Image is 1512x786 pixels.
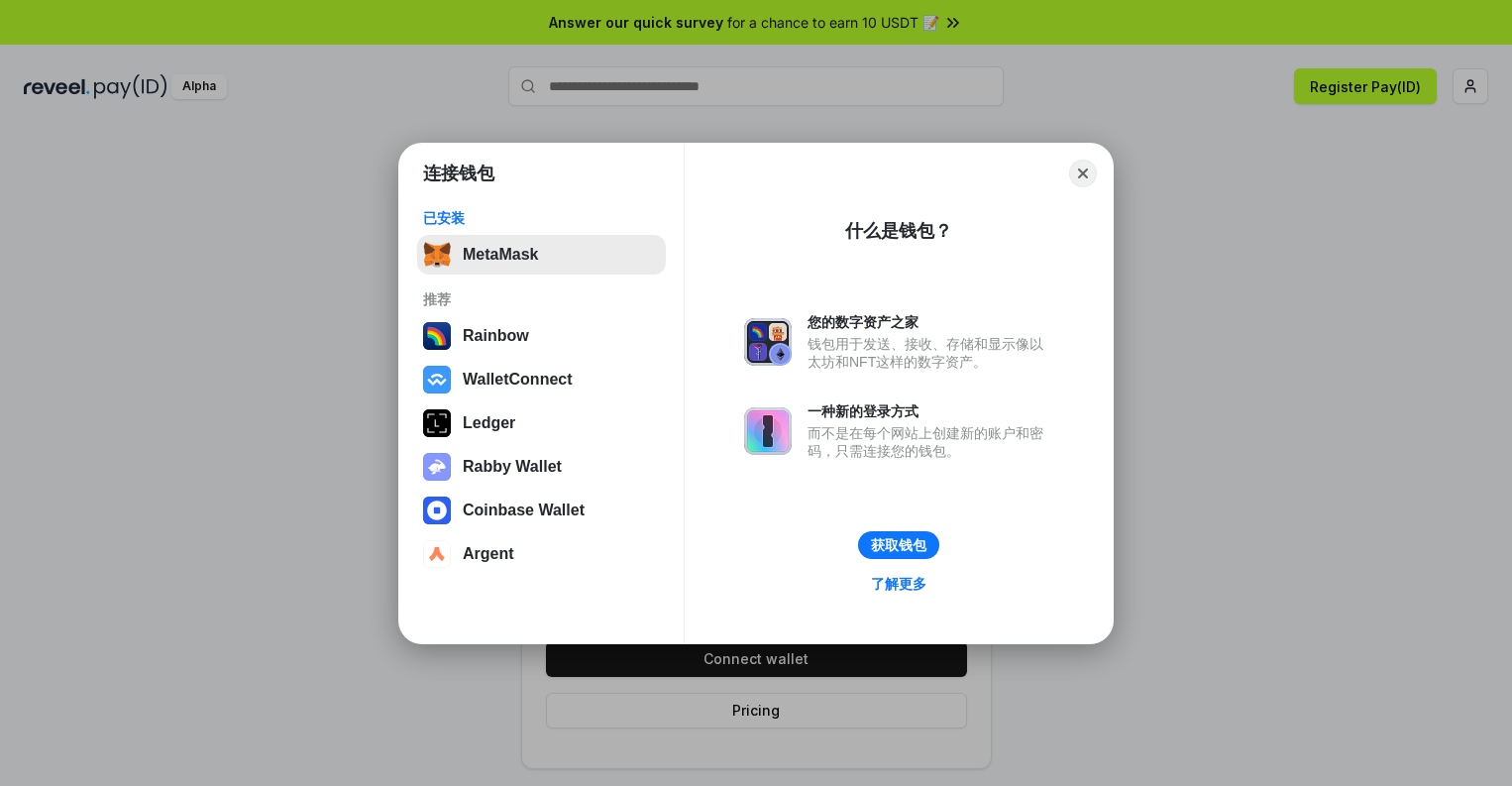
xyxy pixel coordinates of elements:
div: 一种新的登录方式 [808,402,1053,420]
div: Rainbow [463,327,529,345]
div: 而不是在每个网站上创建新的账户和密码，只需连接您的钱包。 [808,424,1053,460]
div: Rabby Wallet [463,458,562,476]
div: MetaMask [463,246,538,264]
div: 什么是钱包？ [845,219,952,243]
img: svg+xml,%3Csvg%20xmlns%3D%22http%3A%2F%2Fwww.w3.org%2F2000%2Fsvg%22%20fill%3D%22none%22%20viewBox... [744,318,792,366]
img: svg+xml,%3Csvg%20xmlns%3D%22http%3A%2F%2Fwww.w3.org%2F2000%2Fsvg%22%20fill%3D%22none%22%20viewBox... [744,407,792,455]
div: WalletConnect [463,371,573,389]
div: 您的数字资产之家 [808,313,1053,331]
img: svg+xml,%3Csvg%20width%3D%2228%22%20height%3D%2228%22%20viewBox%3D%220%200%2028%2028%22%20fill%3D... [423,366,451,393]
img: svg+xml,%3Csvg%20width%3D%2228%22%20height%3D%2228%22%20viewBox%3D%220%200%2028%2028%22%20fill%3D... [423,497,451,524]
div: Ledger [463,414,515,432]
div: Coinbase Wallet [463,502,585,519]
button: Argent [417,534,666,574]
img: svg+xml,%3Csvg%20xmlns%3D%22http%3A%2F%2Fwww.w3.org%2F2000%2Fsvg%22%20width%3D%2228%22%20height%3... [423,409,451,437]
a: 了解更多 [859,571,938,597]
div: Argent [463,545,514,563]
div: 推荐 [423,290,660,308]
img: svg+xml,%3Csvg%20xmlns%3D%22http%3A%2F%2Fwww.w3.org%2F2000%2Fsvg%22%20fill%3D%22none%22%20viewBox... [423,453,451,481]
img: svg+xml,%3Csvg%20width%3D%22120%22%20height%3D%22120%22%20viewBox%3D%220%200%20120%20120%22%20fil... [423,322,451,350]
img: svg+xml,%3Csvg%20fill%3D%22none%22%20height%3D%2233%22%20viewBox%3D%220%200%2035%2033%22%20width%... [423,241,451,269]
button: Coinbase Wallet [417,491,666,530]
div: 获取钱包 [871,536,926,554]
button: WalletConnect [417,360,666,399]
button: Ledger [417,403,666,443]
button: Rabby Wallet [417,447,666,487]
div: 已安装 [423,209,660,227]
button: 获取钱包 [858,531,939,559]
div: 钱包用于发送、接收、存储和显示像以太坊和NFT这样的数字资产。 [808,335,1053,371]
button: Close [1069,160,1097,187]
button: Rainbow [417,316,666,356]
img: svg+xml,%3Csvg%20width%3D%2228%22%20height%3D%2228%22%20viewBox%3D%220%200%2028%2028%22%20fill%3D... [423,540,451,568]
h1: 连接钱包 [423,162,494,185]
button: MetaMask [417,235,666,275]
div: 了解更多 [871,575,926,593]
